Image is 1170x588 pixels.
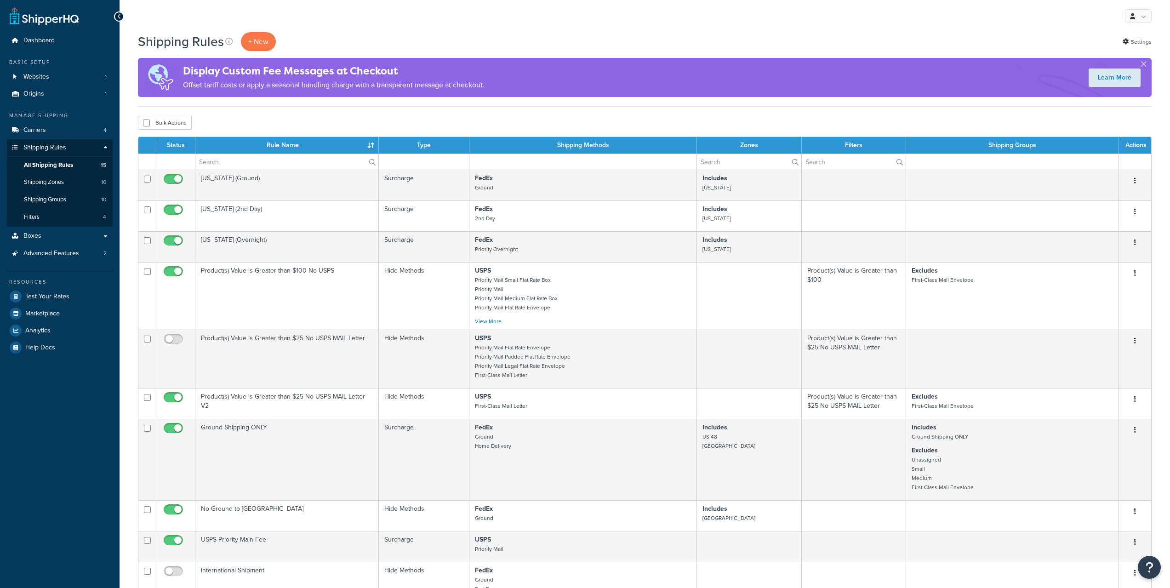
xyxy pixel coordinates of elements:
small: [US_STATE] [702,245,731,253]
span: 10 [101,178,106,186]
td: Product(s) Value is Greater than $25 No USPS MAIL Letter [802,330,906,388]
span: 10 [101,196,106,204]
td: Surcharge [379,231,469,262]
div: Resources [7,278,113,286]
strong: USPS [475,392,491,401]
strong: Excludes [912,445,938,455]
li: All Shipping Rules [7,157,113,174]
span: 2 [103,250,107,257]
span: All Shipping Rules [24,161,73,169]
td: Hide Methods [379,330,469,388]
a: Boxes [7,228,113,245]
li: Websites [7,69,113,86]
span: Origins [23,90,44,98]
small: Priority Mail Small Flat Rate Box Priority Mail Priority Mail Medium Flat Rate Box Priority Mail ... [475,276,558,312]
td: Product(s) Value is Greater than $100 No USPS [195,262,379,330]
input: Search [195,154,378,170]
th: Shipping Groups [906,137,1119,154]
strong: FedEx [475,504,493,514]
td: No Ground to [GEOGRAPHIC_DATA] [195,500,379,531]
td: Product(s) Value is Greater than $100 [802,262,906,330]
span: 4 [103,213,106,221]
span: 4 [103,126,107,134]
strong: USPS [475,266,491,275]
a: Settings [1123,35,1152,48]
strong: Includes [912,422,936,432]
a: All Shipping Rules 15 [7,157,113,174]
th: Filters [802,137,906,154]
strong: USPS [475,535,491,544]
small: Unassigned Small Medium First-Class Mail Envelope [912,456,974,491]
div: Basic Setup [7,58,113,66]
td: [US_STATE] (Overnight) [195,231,379,262]
strong: Includes [702,235,727,245]
span: Marketplace [25,310,60,318]
strong: FedEx [475,565,493,575]
small: First-Class Mail Envelope [912,276,974,284]
a: Advanced Features 2 [7,245,113,262]
td: [US_STATE] (2nd Day) [195,200,379,231]
button: Open Resource Center [1138,556,1161,579]
span: Websites [23,73,49,81]
th: Actions [1119,137,1151,154]
a: Shipping Zones 10 [7,174,113,191]
a: ShipperHQ Home [10,7,79,25]
td: Product(s) Value is Greater than $25 No USPS MAIL Letter [802,388,906,419]
small: First-Class Mail Envelope [912,402,974,410]
span: Shipping Rules [23,144,66,152]
li: Filters [7,209,113,226]
span: Filters [24,213,40,221]
strong: FedEx [475,204,493,214]
span: Dashboard [23,37,55,45]
td: Surcharge [379,531,469,562]
small: [GEOGRAPHIC_DATA] [702,514,755,522]
a: Learn More [1089,69,1141,87]
th: Rule Name : activate to sort column ascending [195,137,379,154]
td: USPS Priority Main Fee [195,531,379,562]
li: Marketplace [7,305,113,322]
small: [US_STATE] [702,183,731,192]
span: Help Docs [25,344,55,352]
strong: USPS [475,333,491,343]
td: Product(s) Value is Greater than $25 No USPS MAIL Letter [195,330,379,388]
td: Surcharge [379,419,469,500]
small: US 48 [GEOGRAPHIC_DATA] [702,433,755,450]
a: Help Docs [7,339,113,356]
span: Shipping Zones [24,178,64,186]
span: Shipping Groups [24,196,66,204]
img: duties-banner-06bc72dcb5fe05cb3f9472aba00be2ae8eb53ab6f0d8bb03d382ba314ac3c341.png [138,58,183,97]
td: Product(s) Value is Greater than $25 No USPS MAIL Letter V2 [195,388,379,419]
td: Ground Shipping ONLY [195,419,379,500]
td: Surcharge [379,170,469,200]
small: Priority Overnight [475,245,518,253]
li: Shipping Rules [7,139,113,227]
li: Origins [7,86,113,103]
span: Analytics [25,327,51,335]
button: Bulk Actions [138,116,192,130]
span: Carriers [23,126,46,134]
input: Search [802,154,906,170]
li: Advanced Features [7,245,113,262]
li: Carriers [7,122,113,139]
a: Dashboard [7,32,113,49]
strong: FedEx [475,173,493,183]
a: Origins 1 [7,86,113,103]
strong: Includes [702,204,727,214]
th: Shipping Methods [469,137,697,154]
th: Type [379,137,469,154]
td: [US_STATE] (Ground) [195,170,379,200]
strong: Excludes [912,392,938,401]
a: Test Your Rates [7,288,113,305]
a: Carriers 4 [7,122,113,139]
td: Hide Methods [379,262,469,330]
strong: FedEx [475,235,493,245]
strong: Includes [702,173,727,183]
small: First-Class Mail Letter [475,402,527,410]
h4: Display Custom Fee Messages at Checkout [183,63,485,79]
strong: Excludes [912,266,938,275]
strong: Includes [702,422,727,432]
small: Ground [475,183,493,192]
td: Hide Methods [379,500,469,531]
